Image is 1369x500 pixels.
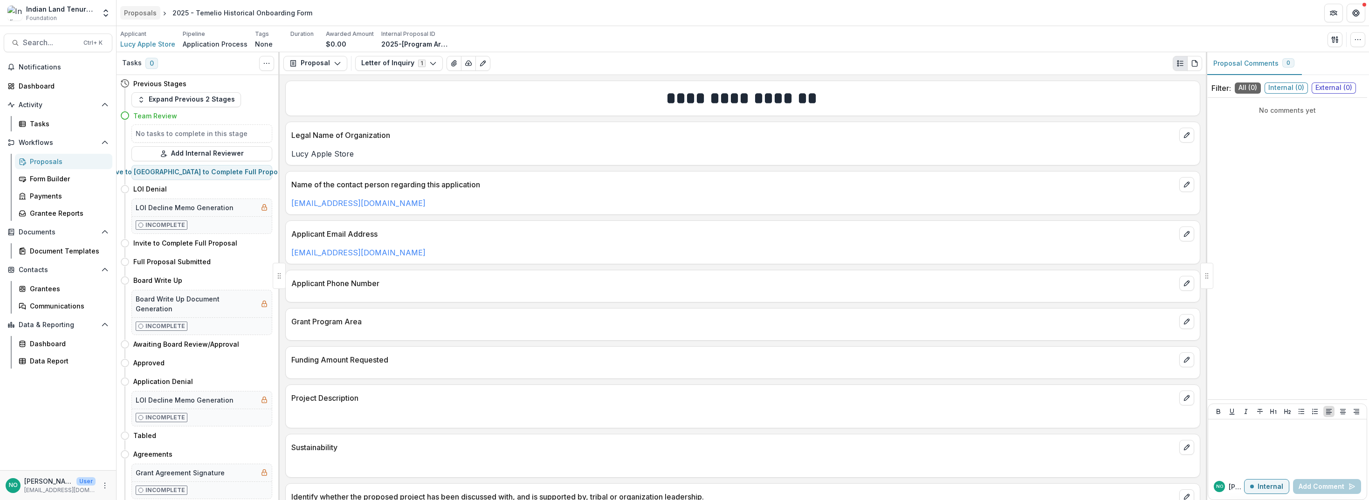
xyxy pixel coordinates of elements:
p: Internal [1258,483,1283,491]
button: Bullet List [1296,406,1307,417]
div: 2025 - Temelio Historical Onboarding Form [172,8,312,18]
h5: LOI Decline Memo Generation [136,203,234,212]
p: Application Process [183,39,248,49]
div: Document Templates [30,246,105,256]
button: Open Workflows [4,135,112,150]
div: Form Builder [30,174,105,184]
p: Applicant [120,30,146,38]
a: Grantees [15,281,112,296]
h4: Approved [133,358,165,368]
p: User [76,477,96,486]
button: Open Contacts [4,262,112,277]
button: Align Right [1351,406,1362,417]
p: Legal Name of Organization [291,130,1176,141]
button: Open entity switcher [99,4,112,22]
button: Internal [1244,479,1289,494]
button: edit [1179,352,1194,367]
h4: Team Review [133,111,177,121]
h4: Invite to Complete Full Proposal [133,238,237,248]
button: View Attached Files [447,56,461,71]
a: Dashboard [4,78,112,94]
h4: Board Write Up [133,275,182,285]
p: Pipeline [183,30,205,38]
button: Underline [1226,406,1238,417]
h5: No tasks to complete in this stage [136,129,268,138]
div: Nicole Olson [1216,484,1223,489]
p: $0.00 [326,39,346,49]
p: Applicant Email Address [291,228,1176,240]
span: Data & Reporting [19,321,97,329]
p: Incomplete [145,413,185,422]
span: Contacts [19,266,97,274]
p: Incomplete [145,221,185,229]
div: Tasks [30,119,105,129]
span: Notifications [19,63,109,71]
button: Bold [1213,406,1224,417]
p: Duration [290,30,314,38]
p: 2025-[Program Area Code]-00775 [381,39,451,49]
button: Add Internal Reviewer [131,146,272,161]
div: Payments [30,191,105,201]
p: Grant Program Area [291,316,1176,327]
a: Document Templates [15,243,112,259]
p: No comments yet [1211,105,1363,115]
a: Data Report [15,353,112,369]
p: Funding Amount Requested [291,354,1176,365]
a: [EMAIL_ADDRESS][DOMAIN_NAME] [291,248,426,257]
button: edit [1179,390,1194,405]
p: Filter: [1211,82,1231,94]
button: Edit as form [475,56,490,71]
div: Proposals [124,8,157,18]
button: edit [1179,314,1194,329]
p: Incomplete [145,486,185,494]
button: edit [1179,440,1194,455]
a: Proposals [120,6,160,20]
button: Heading 1 [1268,406,1279,417]
button: Ordered List [1309,406,1321,417]
div: Proposals [30,157,105,166]
div: Communications [30,301,105,311]
a: Grantee Reports [15,205,112,221]
h4: Awaiting Board Review/Approval [133,339,239,349]
h4: Application Denial [133,377,193,386]
a: Tasks [15,116,112,131]
button: Partners [1324,4,1343,22]
h5: LOI Decline Memo Generation [136,395,234,405]
a: Proposals [15,154,112,169]
a: Communications [15,298,112,314]
p: Applicant Phone Number [291,278,1176,289]
button: Get Help [1347,4,1365,22]
p: Awarded Amount [326,30,374,38]
button: Open Activity [4,97,112,112]
button: Proposal Comments [1206,52,1302,75]
div: Grantees [30,284,105,294]
button: Plaintext view [1173,56,1188,71]
p: [PERSON_NAME] [1229,482,1244,492]
h4: Full Proposal Submitted [133,257,211,267]
h4: Agreements [133,449,172,459]
button: Open Documents [4,225,112,240]
span: Activity [19,101,97,109]
p: None [255,39,273,49]
button: Italicize [1240,406,1252,417]
p: Sustainability [291,442,1176,453]
button: Align Left [1323,406,1335,417]
span: Workflows [19,139,97,147]
h4: LOI Denial [133,184,167,194]
h3: Tasks [122,59,142,67]
span: Lucy Apple Store [120,39,175,49]
button: Proposal [283,56,347,71]
p: Project Description [291,392,1176,404]
p: Lucy Apple Store [291,148,1194,159]
button: Strike [1254,406,1266,417]
span: Internal ( 0 ) [1265,82,1308,94]
a: Payments [15,188,112,204]
p: [PERSON_NAME] [24,476,73,486]
div: Grantee Reports [30,208,105,218]
button: Letter of Inquiry1 [355,56,443,71]
p: Name of the contact person regarding this application [291,179,1176,190]
span: 0 [145,58,158,69]
button: edit [1179,177,1194,192]
button: Open Data & Reporting [4,317,112,332]
button: PDF view [1187,56,1202,71]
